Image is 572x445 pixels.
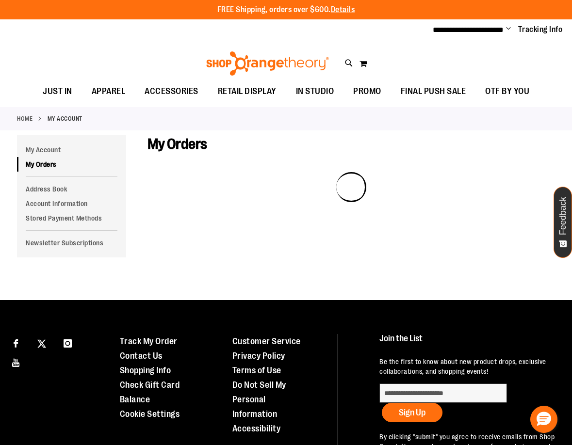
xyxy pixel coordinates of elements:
span: APPAREL [92,80,126,102]
a: Home [17,114,33,123]
span: FINAL PUSH SALE [401,80,466,102]
img: Shop Orangetheory [205,51,330,76]
a: My Account [17,143,126,157]
a: FINAL PUSH SALE [391,80,476,103]
a: PROMO [343,80,391,103]
a: Check Gift Card Balance [120,380,180,404]
p: FREE Shipping, orders over $600. [217,4,355,16]
a: Account Information [17,196,126,211]
span: Sign Up [399,408,425,417]
strong: My Account [48,114,82,123]
a: APPAREL [82,80,135,103]
a: Visit our X page [33,334,50,351]
a: Accessibility [232,424,281,433]
a: Cookie Settings [120,409,180,419]
a: Track My Order [120,336,178,346]
a: Visit our Youtube page [7,353,24,370]
h4: Join the List [379,334,556,352]
a: Stored Payment Methods [17,211,126,225]
button: Hello, have a question? Let’s chat. [530,406,557,433]
input: enter email [379,383,507,403]
a: My Orders [17,157,126,172]
a: OTF BY YOU [475,80,539,103]
span: My Orders [147,136,207,152]
a: JUST IN [33,80,82,103]
button: Sign Up [382,403,442,422]
button: Feedback - Show survey [554,187,572,258]
p: Be the first to know about new product drops, exclusive collaborations, and shopping events! [379,357,556,376]
span: PROMO [353,80,381,102]
span: Feedback [558,197,568,235]
a: Visit our Instagram page [59,334,76,351]
a: Newsletter Subscriptions [17,236,126,250]
a: Visit our Facebook page [7,334,24,351]
a: Shopping Info [120,366,171,375]
a: Terms of Use [232,366,281,375]
a: ACCESSORIES [135,80,208,103]
a: RETAIL DISPLAY [208,80,286,103]
button: Account menu [506,25,511,34]
a: Contact Us [120,351,163,361]
a: Address Book [17,182,126,196]
span: JUST IN [43,80,72,102]
a: Details [331,5,355,14]
a: Tracking Info [518,24,563,35]
a: Customer Service [232,336,301,346]
a: Privacy Policy [232,351,285,361]
span: OTF BY YOU [485,80,529,102]
a: Do Not Sell My Personal Information [232,380,286,419]
span: IN STUDIO [296,80,334,102]
span: RETAIL DISPLAY [218,80,277,102]
span: ACCESSORIES [145,80,198,102]
a: IN STUDIO [286,80,344,103]
img: Twitter [37,339,46,348]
